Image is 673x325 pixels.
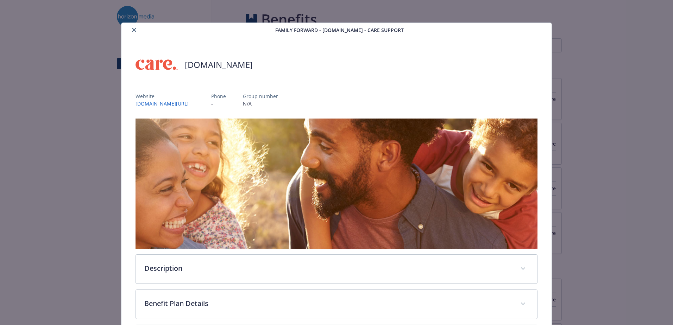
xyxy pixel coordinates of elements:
img: Care.com [136,54,178,75]
p: Website [136,93,194,100]
p: Phone [211,93,226,100]
span: Family Forward - [DOMAIN_NAME] - Care Support [275,26,404,34]
p: Benefit Plan Details [144,298,512,309]
p: - [211,100,226,107]
button: close [130,26,138,34]
p: N/A [243,100,278,107]
a: [DOMAIN_NAME][URL] [136,100,194,107]
div: Description [136,255,537,283]
p: Description [144,263,512,274]
img: banner [136,119,537,249]
h2: [DOMAIN_NAME] [185,59,253,71]
p: Group number [243,93,278,100]
div: Benefit Plan Details [136,290,537,319]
